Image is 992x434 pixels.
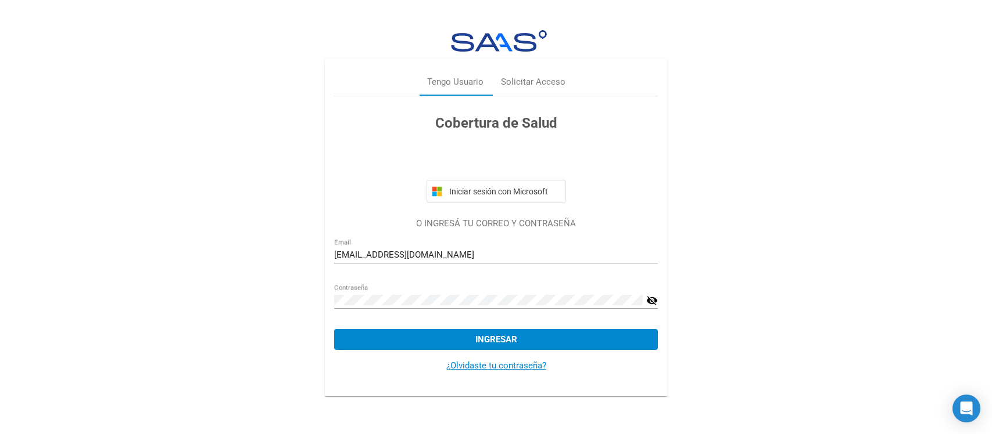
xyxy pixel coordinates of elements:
div: Tengo Usuario [427,75,484,89]
mat-icon: visibility_off [646,294,658,308]
iframe: Botón Iniciar sesión con Google [421,146,572,172]
div: Open Intercom Messenger [952,395,980,422]
h3: Cobertura de Salud [334,113,658,133]
span: Ingresar [475,334,517,345]
span: Iniciar sesión con Microsoft [447,187,561,196]
button: Iniciar sesión con Microsoft [427,180,566,203]
button: Ingresar [334,329,658,350]
p: O INGRESÁ TU CORREO Y CONTRASEÑA [334,217,658,230]
div: Solicitar Acceso [501,75,565,89]
a: ¿Olvidaste tu contraseña? [446,360,546,371]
